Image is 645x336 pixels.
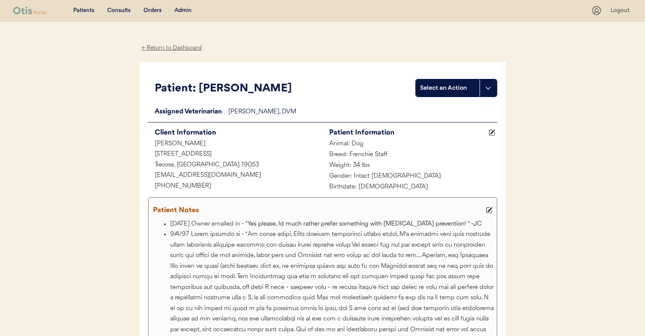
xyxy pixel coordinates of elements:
div: Client Information [155,127,323,139]
div: [STREET_ADDRESS] [148,149,323,160]
div: Assigned Veterinarian [148,107,228,118]
div: Logout [611,6,632,15]
div: [PHONE_NUMBER] [148,181,323,192]
div: Consults [107,6,131,15]
div: Select an Action [420,84,475,92]
li: [DATE] Owner emailed in - " [170,219,495,230]
div: [EMAIL_ADDRESS][DOMAIN_NAME] [148,170,323,181]
div: ← Return to Dashboard [140,43,204,53]
div: Trevose, [GEOGRAPHIC_DATA] 19053 [148,160,323,171]
div: Orders [143,6,162,15]
span: Yes please, Id much rather prefer something with [MEDICAL_DATA] prevention! " -JC [247,221,482,227]
div: Birthdate: [DEMOGRAPHIC_DATA] [323,182,497,193]
div: Patient Information [329,127,486,139]
div: Admin [174,6,192,15]
div: Patients [73,6,94,15]
div: Gender: Intact [DEMOGRAPHIC_DATA] [323,171,497,182]
div: Animal: Dog [323,139,497,150]
div: Breed: Frenchie Staff [323,150,497,160]
div: Patient Notes [153,204,484,217]
div: Weight: 34 lbs [323,160,497,171]
div: Patient: [PERSON_NAME] [155,81,415,97]
div: [PERSON_NAME] [148,139,323,150]
div: [PERSON_NAME], DVM [228,107,497,118]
